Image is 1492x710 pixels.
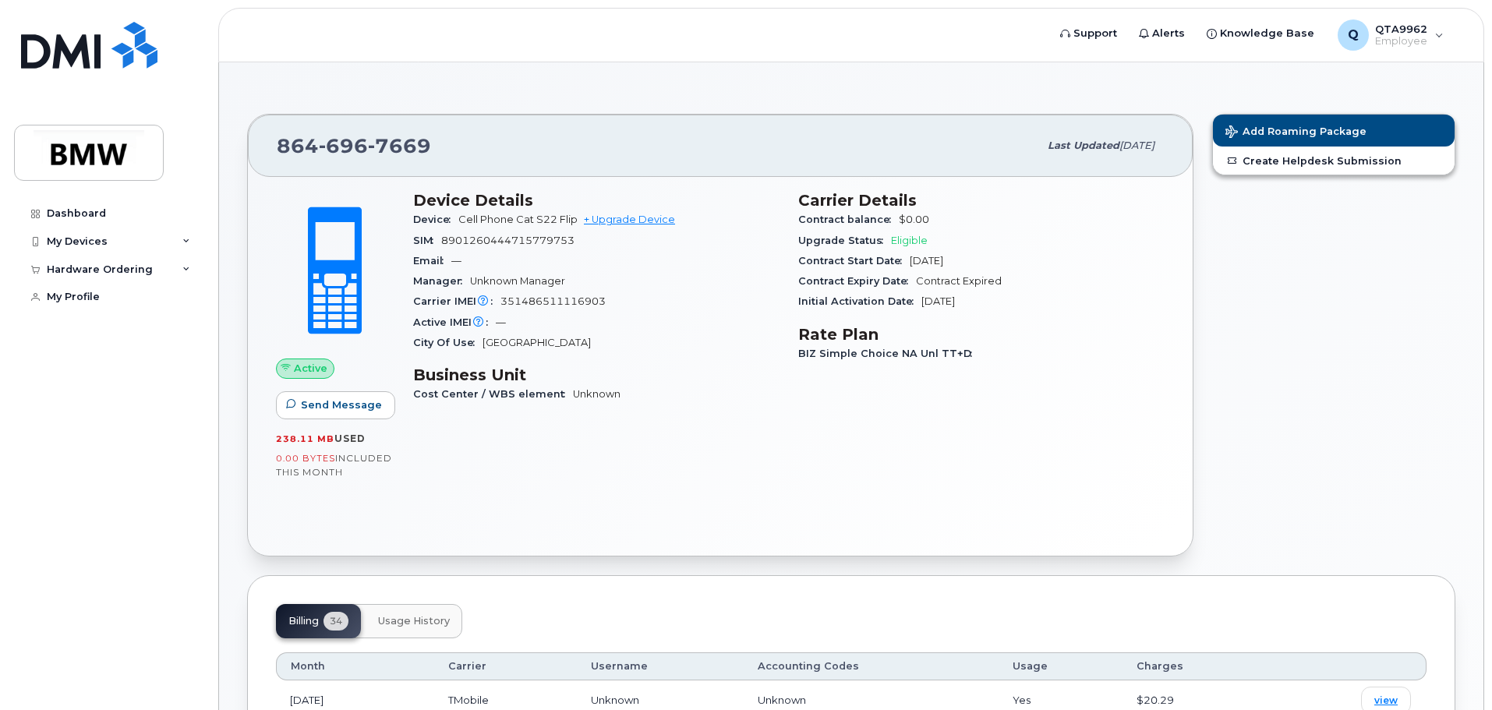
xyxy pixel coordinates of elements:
span: Active IMEI [413,316,496,328]
span: Device [413,214,458,225]
span: City Of Use [413,337,483,348]
span: [DATE] [1119,140,1154,151]
span: SIM [413,235,441,246]
th: Username [577,652,744,680]
span: BIZ Simple Choice NA Unl TT+D [798,348,980,359]
span: Contract Expiry Date [798,275,916,287]
span: [GEOGRAPHIC_DATA] [483,337,591,348]
span: — [451,255,461,267]
span: Unknown [573,388,620,400]
iframe: Messenger Launcher [1424,642,1480,698]
span: 864 [277,134,431,157]
span: Add Roaming Package [1225,125,1366,140]
h3: Business Unit [413,366,780,384]
h3: Carrier Details [798,191,1165,210]
a: + Upgrade Device [584,214,675,225]
a: Create Helpdesk Submission [1213,147,1455,175]
span: 8901260444715779753 [441,235,575,246]
span: Unknown Manager [470,275,565,287]
span: 351486511116903 [500,295,606,307]
span: 238.11 MB [276,433,334,444]
span: Email [413,255,451,267]
th: Charges [1123,652,1270,680]
th: Month [276,652,434,680]
th: Usage [999,652,1123,680]
span: Usage History [378,615,450,627]
span: [DATE] [921,295,955,307]
button: Add Roaming Package [1213,115,1455,147]
h3: Device Details [413,191,780,210]
span: $0.00 [899,214,929,225]
span: used [334,433,366,444]
span: Cost Center / WBS element [413,388,573,400]
span: Contract balance [798,214,899,225]
span: Contract Start Date [798,255,910,267]
span: view [1374,694,1398,708]
span: — [496,316,506,328]
span: Manager [413,275,470,287]
span: Initial Activation Date [798,295,921,307]
span: Last updated [1048,140,1119,151]
span: Eligible [891,235,928,246]
span: 696 [319,134,368,157]
span: Cell Phone Cat S22 Flip [458,214,578,225]
span: [DATE] [910,255,943,267]
button: Send Message [276,391,395,419]
th: Accounting Codes [744,652,999,680]
span: Send Message [301,397,382,412]
span: Upgrade Status [798,235,891,246]
span: Carrier IMEI [413,295,500,307]
span: Unknown [758,694,806,706]
div: $20.29 [1137,693,1256,708]
span: Active [294,361,327,376]
span: 0.00 Bytes [276,453,335,464]
span: Contract Expired [916,275,1002,287]
span: 7669 [368,134,431,157]
h3: Rate Plan [798,325,1165,344]
th: Carrier [434,652,577,680]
